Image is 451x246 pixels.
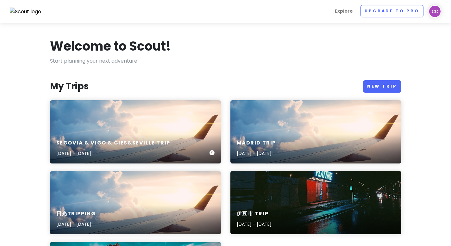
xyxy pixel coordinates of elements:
[230,171,401,234] a: red and white building during night time伊豆市 Trip[DATE] - [DATE]
[360,5,423,17] a: Upgrade to Pro
[237,221,272,228] p: [DATE] - [DATE]
[50,38,171,54] h1: Welcome to Scout!
[237,211,272,217] h6: 伊豆市 Trip
[237,150,276,157] p: [DATE] - [DATE]
[50,100,221,163] a: aerial photography of airlinersegovia & vigo & cies&seville trip[DATE] - [DATE]
[50,171,221,234] a: aerial photography of airliner日光tripping[DATE] - [DATE]
[332,5,355,17] a: Explore
[56,221,96,228] p: [DATE] - [DATE]
[363,80,401,93] a: New Trip
[429,5,441,18] img: User profile
[230,100,401,163] a: aerial photography of airlinermadrid trip[DATE] - [DATE]
[56,211,96,217] h6: 日光tripping
[50,81,89,92] h3: My Trips
[237,140,276,146] h6: madrid trip
[50,57,401,65] p: Start planning your next adventure
[56,150,170,157] p: [DATE] - [DATE]
[10,8,41,16] img: Scout logo
[56,140,170,146] h6: segovia & vigo & cies&seville trip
